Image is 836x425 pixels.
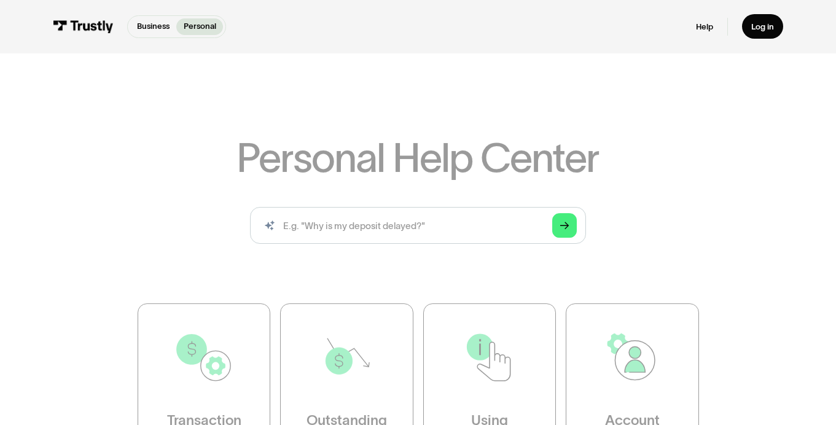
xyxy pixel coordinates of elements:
[236,138,599,178] h1: Personal Help Center
[53,20,113,33] img: Trustly Logo
[742,14,783,39] a: Log in
[130,18,177,35] a: Business
[696,21,713,32] a: Help
[176,18,223,35] a: Personal
[250,207,586,244] form: Search
[751,21,774,32] div: Log in
[184,20,216,33] p: Personal
[137,20,170,33] p: Business
[250,207,586,244] input: search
